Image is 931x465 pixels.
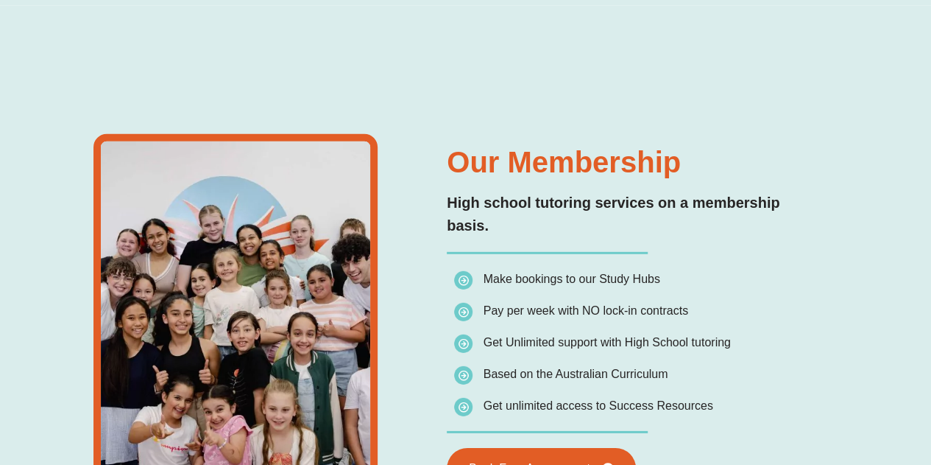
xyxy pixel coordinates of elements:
span: Get Unlimited support with High School tutoring [484,336,731,349]
img: icon-list.png [454,303,472,321]
p: High school tutoring services on a membership basis. [447,192,781,237]
iframe: Chat Widget [686,298,931,465]
img: icon-list.png [454,271,472,290]
h3: Our Membership [447,147,681,177]
img: icon-list.png [454,366,472,385]
img: icon-list.png [454,398,472,416]
span: Make bookings to our Study Hubs [484,273,660,285]
span: Pay per week with NO lock-in contracts [484,304,688,317]
img: icon-list.png [454,335,472,353]
span: Get unlimited access to Success Resources [484,399,713,412]
span: Based on the Australian Curriculum [484,368,668,380]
